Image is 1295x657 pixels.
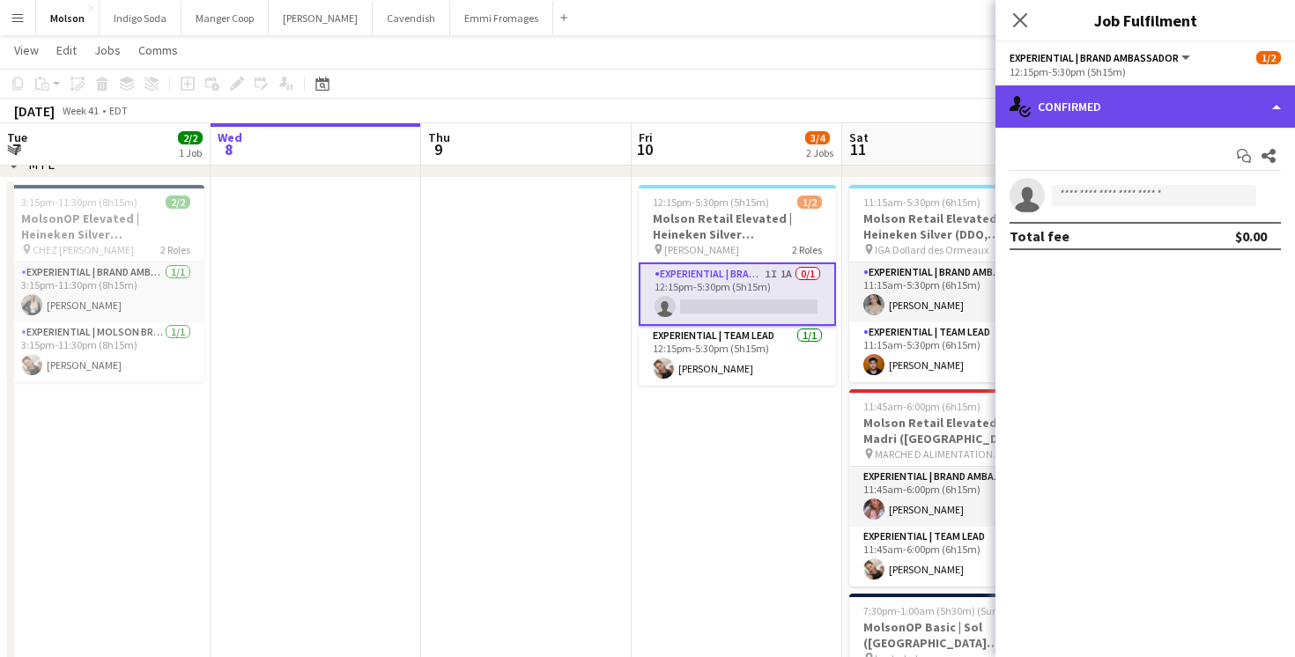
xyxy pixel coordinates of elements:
button: Molson [36,1,100,35]
span: MARCHE D ALIMENTATION BECK INC [875,447,1003,461]
app-job-card: 3:15pm-11:30pm (8h15m)2/2MolsonOP Elevated | Heineken Silver ([GEOGRAPHIC_DATA], [GEOGRAPHIC_DATA... [7,185,204,382]
span: 12:15pm-5:30pm (5h15m) [653,196,769,209]
a: Jobs [87,39,128,62]
app-card-role: Experiential | Brand Ambassador1/111:45am-6:00pm (6h15m)[PERSON_NAME] [849,467,1047,527]
span: 11:45am-6:00pm (6h15m) [863,400,980,413]
span: 8 [215,139,242,159]
app-card-role: Experiential | Team Lead1/112:15pm-5:30pm (5h15m)[PERSON_NAME] [639,326,836,386]
span: 3/4 [805,131,830,144]
span: Thu [428,129,450,145]
div: EDT [109,104,128,117]
span: 7 [4,139,27,159]
div: $0.00 [1235,227,1267,245]
button: Cavendish [373,1,450,35]
span: 2/2 [166,196,190,209]
app-job-card: 12:15pm-5:30pm (5h15m)1/2Molson Retail Elevated | Heineken Silver ([GEOGRAPHIC_DATA][PERSON_NAME]... [639,185,836,386]
app-card-role: Experiential | Brand Ambassador1/111:15am-5:30pm (6h15m)[PERSON_NAME] [849,262,1047,322]
button: Emmi Fromages [450,1,553,35]
span: 10 [636,139,653,159]
span: 2/2 [178,131,203,144]
app-job-card: 11:45am-6:00pm (6h15m)2/2Molson Retail Elevated | Madri ([GEOGRAPHIC_DATA], [GEOGRAPHIC_DATA]) MA... [849,389,1047,587]
div: 12:15pm-5:30pm (5h15m) [1010,65,1281,78]
span: Jobs [94,42,121,58]
span: Week 41 [58,104,102,117]
span: CHEZ [PERSON_NAME] [33,243,134,256]
span: 9 [425,139,450,159]
span: 3:15pm-11:30pm (8h15m) [21,196,137,209]
app-card-role: Experiential | Brand Ambassador1I1A0/112:15pm-5:30pm (5h15m) [639,262,836,326]
span: 2 Roles [160,243,190,256]
app-job-card: 11:15am-5:30pm (6h15m)2/2Molson Retail Elevated | Heineken Silver (DDO, [GEOGRAPHIC_DATA]) IGA Do... [849,185,1047,382]
div: 2 Jobs [806,146,833,159]
button: Experiential | Brand Ambassador [1010,51,1193,64]
span: Edit [56,42,77,58]
app-card-role: Experiential | Team Lead1/111:45am-6:00pm (6h15m)[PERSON_NAME] [849,527,1047,587]
a: View [7,39,46,62]
div: 1 Job [179,146,202,159]
span: View [14,42,39,58]
a: Comms [131,39,185,62]
span: 7:30pm-1:00am (5h30m) (Sun) [863,604,1002,617]
h3: Molson Retail Elevated | Heineken Silver (DDO, [GEOGRAPHIC_DATA]) [849,210,1047,242]
span: 1/2 [797,196,822,209]
h3: MolsonOP Basic | Sol ([GEOGRAPHIC_DATA][PERSON_NAME], [GEOGRAPHIC_DATA]) [849,619,1047,651]
app-card-role: Experiential | Molson Brand Specialist1/13:15pm-11:30pm (8h15m)[PERSON_NAME] [7,322,204,382]
span: 1/2 [1256,51,1281,64]
span: Experiential | Brand Ambassador [1010,51,1179,64]
div: Confirmed [995,85,1295,128]
span: IGA Dollard des Ormeaux [875,243,988,256]
h3: Job Fulfilment [995,9,1295,32]
div: Total fee [1010,227,1069,245]
div: [DATE] [14,102,55,120]
span: 11:15am-5:30pm (6h15m) [863,196,980,209]
h3: Molson Retail Elevated | Heineken Silver ([GEOGRAPHIC_DATA][PERSON_NAME], [GEOGRAPHIC_DATA]) [639,210,836,242]
a: Edit [49,39,84,62]
span: Sat [849,129,869,145]
span: 2 Roles [792,243,822,256]
button: Indigo Soda [100,1,181,35]
span: 11 [847,139,869,159]
button: [PERSON_NAME] [269,1,373,35]
h3: MolsonOP Elevated | Heineken Silver ([GEOGRAPHIC_DATA], [GEOGRAPHIC_DATA]) [7,210,204,242]
h3: Molson Retail Elevated | Madri ([GEOGRAPHIC_DATA], [GEOGRAPHIC_DATA]) [849,415,1047,447]
span: Comms [138,42,178,58]
span: Tue [7,129,27,145]
app-card-role: Experiential | Team Lead1/111:15am-5:30pm (6h15m)[PERSON_NAME] [849,322,1047,382]
span: Fri [639,129,653,145]
span: Wed [218,129,242,145]
button: Manger Coop [181,1,269,35]
span: [PERSON_NAME] [664,243,739,256]
app-card-role: Experiential | Brand Ambassador1/13:15pm-11:30pm (8h15m)[PERSON_NAME] [7,262,204,322]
